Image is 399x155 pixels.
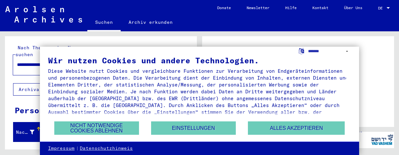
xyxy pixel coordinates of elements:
[5,6,82,23] img: Arolsen_neg.svg
[308,47,351,56] select: Sprache auswählen
[48,68,351,129] div: Diese Website nutzt Cookies und vergleichbare Funktionen zur Verarbeitung von Endgeräteinformatio...
[151,121,236,135] button: Einstellungen
[48,56,351,64] div: Wir nutzen Cookies und andere Technologien.
[16,129,34,136] div: Nachname
[54,121,139,135] button: Nicht notwendige Cookies ablehnen
[248,121,345,135] button: Alles akzeptieren
[15,104,54,116] div: Personen
[16,127,43,137] div: Nachname
[87,14,121,31] a: Suchen
[13,83,82,96] button: Archival tree units
[298,47,305,54] label: Sprache auswählen
[15,45,82,57] mat-label: Nach Themen oder Namen suchen
[48,145,75,152] a: Impressum
[13,123,41,141] mat-header-cell: Nachname
[378,6,385,10] span: DE
[370,132,394,148] img: yv_logo.png
[80,145,133,152] a: Datenschutzhinweis
[121,14,181,30] a: Archiv erkunden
